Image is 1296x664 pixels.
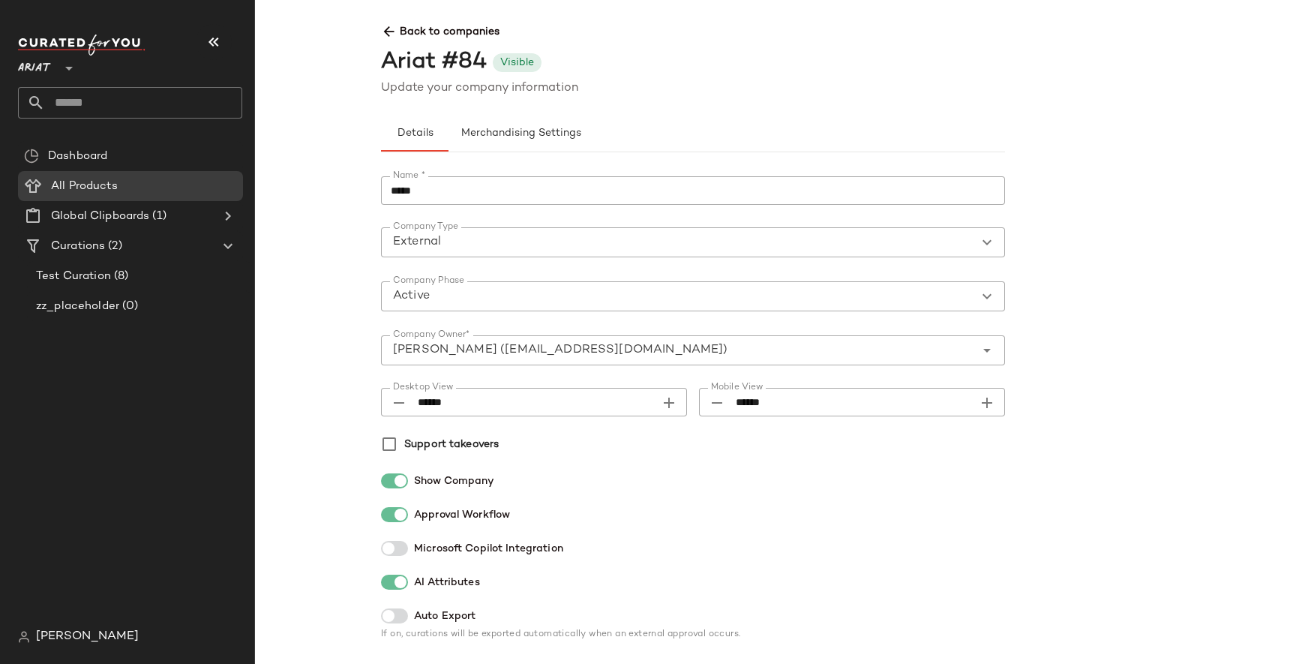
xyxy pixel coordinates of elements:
[36,268,111,285] span: Test Curation
[460,128,581,140] span: Merchandising Settings
[404,433,499,455] label: Support takeovers
[500,55,534,71] div: Visible
[18,51,51,78] span: Ariat
[24,149,39,164] img: svg%3e
[149,208,166,225] span: (1)
[51,208,149,225] span: Global Clipboards
[390,394,408,412] i: Desktop View prepended action
[18,631,30,643] img: svg%3e
[393,233,441,251] span: External
[381,46,487,80] div: Ariat #84
[660,394,678,412] i: Desktop View appended action
[111,268,128,285] span: (8)
[381,630,1005,639] div: If on, curations will be exported automatically when an external approval occurs.
[414,507,510,523] span: Approval Workflow
[36,298,119,315] span: zz_placeholder
[414,608,475,624] span: Auto Export
[414,575,480,590] span: AI Attributes
[51,178,118,195] span: All Products
[36,628,139,646] span: [PERSON_NAME]
[396,128,433,140] span: Details
[978,394,996,412] i: Mobile View appended action
[708,394,726,412] i: Mobile View prepended action
[119,298,138,315] span: (0)
[18,35,145,56] img: cfy_white_logo.C9jOOHJF.svg
[48,148,107,165] span: Dashboard
[105,238,121,255] span: (2)
[414,473,495,489] span: Show Company
[51,238,105,255] span: Curations
[393,287,430,305] span: Active
[414,541,563,557] span: Microsoft Copilot Integration
[978,341,996,359] i: Open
